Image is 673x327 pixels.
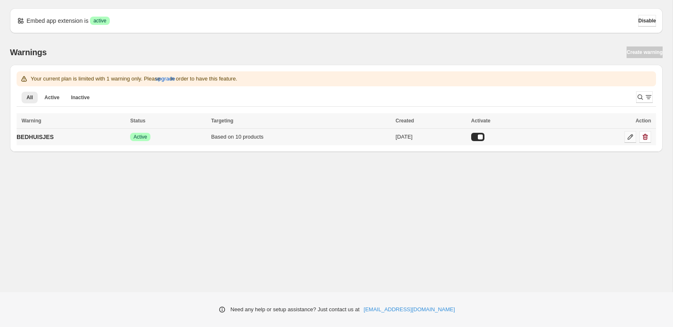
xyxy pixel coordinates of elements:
span: Action [636,118,651,124]
span: active [93,17,106,24]
p: Embed app extension is [27,17,88,25]
span: Inactive [71,94,90,101]
span: Active [44,94,59,101]
a: [EMAIL_ADDRESS][DOMAIN_NAME] [364,305,455,314]
span: Active [133,134,147,140]
button: upgrade [155,72,175,85]
span: upgrade [155,75,175,83]
span: Warning [22,118,41,124]
button: Disable [638,15,656,27]
div: [DATE] [396,133,466,141]
a: BEDHUISJES [17,130,53,144]
p: BEDHUISJES [17,133,53,141]
span: Status [130,118,145,124]
span: Created [396,118,414,124]
h2: Warnings [10,47,47,57]
span: Disable [638,17,656,24]
span: Activate [471,118,491,124]
button: Search and filter results [636,91,653,103]
span: All [27,94,33,101]
span: Targeting [211,118,233,124]
p: Your current plan is limited with 1 warning only. Please in order to have this feature. [31,75,237,83]
div: Based on 10 products [211,133,390,141]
